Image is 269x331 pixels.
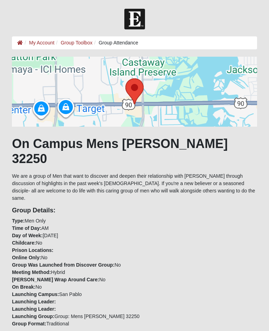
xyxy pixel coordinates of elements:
strong: Meeting Method: [12,269,51,275]
strong: Launching Group: [12,314,54,319]
h4: Group Details: [12,207,257,214]
strong: Prison Locations: [12,247,53,253]
strong: Launching Campus: [12,291,59,297]
strong: Day of Week: [12,233,43,238]
a: Group Toolbox [61,40,92,45]
strong: Launching Leader: [12,299,56,304]
strong: [PERSON_NAME] Wrap Around Care: [12,277,99,282]
a: My Account [29,40,54,45]
strong: Time of Day: [12,225,41,231]
strong: Launching Leader: [12,306,56,312]
strong: Online Only: [12,255,41,260]
strong: Group Was Launched from Discover Group: [12,262,115,268]
img: Church of Eleven22 Logo [124,9,145,29]
strong: Childcare: [12,240,36,246]
li: Group Attendance [92,39,138,47]
div: Men Only AM [DATE] No No No Hybrid No No San Pablo Group: Mens [PERSON_NAME] 32250 Traditional [7,207,262,328]
strong: Type: [12,218,25,224]
h1: On Campus Mens [PERSON_NAME] 32250 [12,136,257,166]
strong: On Break: [12,284,35,290]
